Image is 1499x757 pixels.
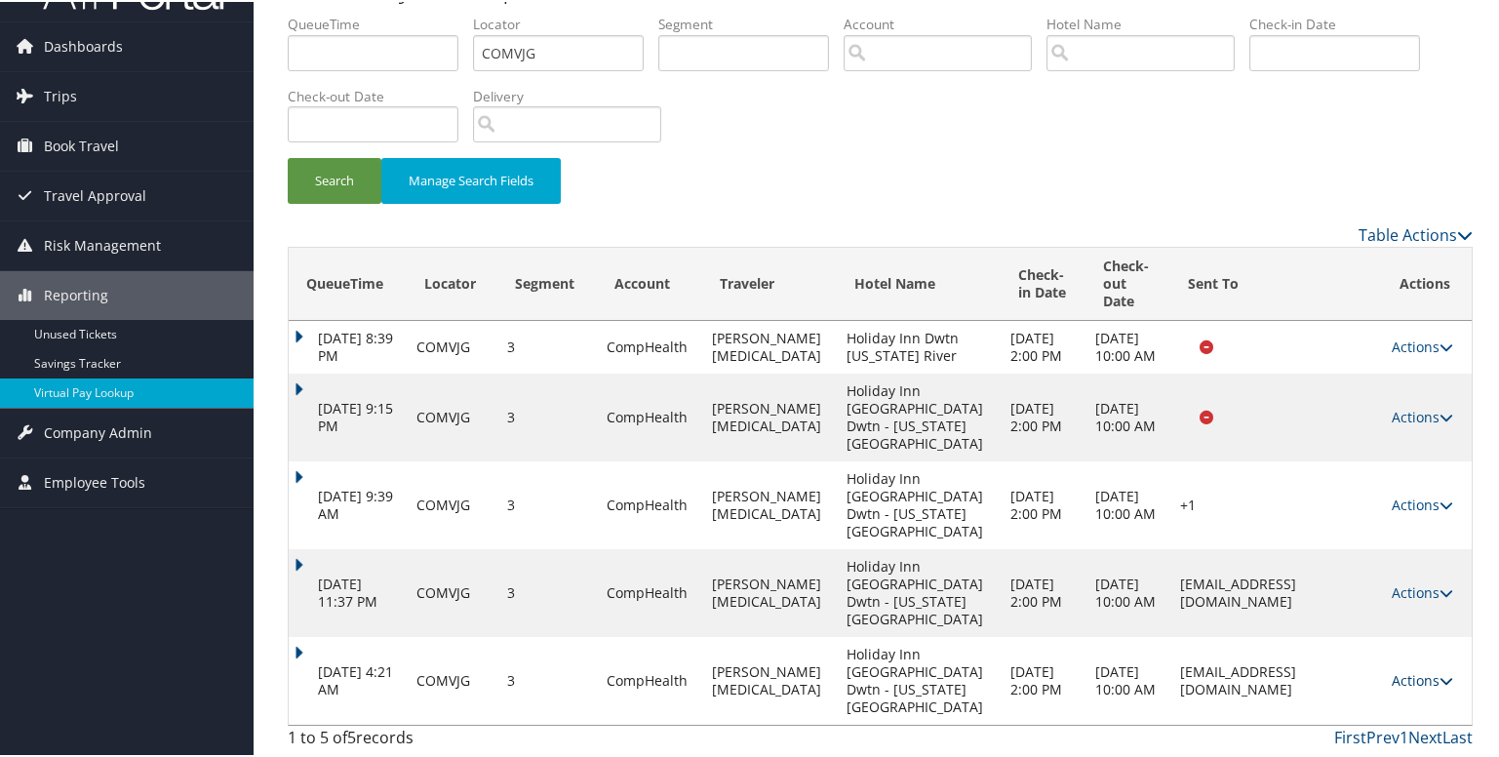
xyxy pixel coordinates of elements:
label: Locator [473,13,658,32]
td: [EMAIL_ADDRESS][DOMAIN_NAME] [1170,635,1381,723]
td: Holiday Inn [GEOGRAPHIC_DATA] Dwtn - [US_STATE][GEOGRAPHIC_DATA] [837,635,1001,723]
label: Check-out Date [288,85,473,104]
td: COMVJG [407,459,497,547]
a: Last [1442,725,1473,746]
span: Dashboards [44,20,123,69]
a: Actions [1392,669,1453,688]
td: [DATE] 2:00 PM [1001,372,1085,459]
td: 3 [497,319,597,372]
th: Account: activate to sort column ascending [597,246,702,319]
td: CompHealth [597,319,702,372]
td: 3 [497,459,597,547]
td: [DATE] 9:15 PM [289,372,407,459]
td: Holiday Inn Dwtn [US_STATE] River [837,319,1001,372]
a: 1 [1400,725,1408,746]
span: 5 [347,725,356,746]
th: Check-out Date: activate to sort column ascending [1085,246,1170,319]
button: Search [288,156,381,202]
a: Table Actions [1359,222,1473,244]
a: Next [1408,725,1442,746]
td: [PERSON_NAME][MEDICAL_DATA] [702,635,838,723]
td: +1 [1170,459,1381,547]
td: [DATE] 9:39 AM [289,459,407,547]
td: COMVJG [407,372,497,459]
td: [DATE] 10:00 AM [1085,459,1170,547]
span: Company Admin [44,407,152,456]
td: CompHealth [597,635,702,723]
a: Actions [1392,494,1453,512]
span: Reporting [44,269,108,318]
td: [DATE] 10:00 AM [1085,319,1170,372]
td: 3 [497,635,597,723]
td: 3 [497,547,597,635]
td: COMVJG [407,547,497,635]
th: Actions [1382,246,1472,319]
td: [DATE] 10:00 AM [1085,547,1170,635]
a: Prev [1366,725,1400,746]
th: Check-in Date: activate to sort column ascending [1001,246,1085,319]
td: [DATE] 2:00 PM [1001,635,1085,723]
td: [DATE] 8:39 PM [289,319,407,372]
label: Delivery [473,85,676,104]
a: Actions [1392,406,1453,424]
td: Holiday Inn [GEOGRAPHIC_DATA] Dwtn - [US_STATE][GEOGRAPHIC_DATA] [837,372,1001,459]
th: Locator: activate to sort column ascending [407,246,497,319]
td: [DATE] 11:37 PM [289,547,407,635]
span: Book Travel [44,120,119,169]
label: QueueTime [288,13,473,32]
label: Hotel Name [1046,13,1249,32]
td: 3 [497,372,597,459]
th: Hotel Name: activate to sort column ascending [837,246,1001,319]
label: Check-in Date [1249,13,1435,32]
td: CompHealth [597,372,702,459]
span: Risk Management [44,219,161,268]
td: COMVJG [407,635,497,723]
span: Travel Approval [44,170,146,219]
td: [DATE] 2:00 PM [1001,319,1085,372]
td: [DATE] 4:21 AM [289,635,407,723]
span: Trips [44,70,77,119]
td: [DATE] 2:00 PM [1001,459,1085,547]
label: Segment [658,13,844,32]
td: Holiday Inn [GEOGRAPHIC_DATA] Dwtn - [US_STATE][GEOGRAPHIC_DATA] [837,547,1001,635]
a: First [1334,725,1366,746]
div: 1 to 5 of records [288,724,562,757]
a: Actions [1392,581,1453,600]
td: Holiday Inn [GEOGRAPHIC_DATA] Dwtn - [US_STATE][GEOGRAPHIC_DATA] [837,459,1001,547]
th: QueueTime: activate to sort column ascending [289,246,407,319]
td: [PERSON_NAME][MEDICAL_DATA] [702,547,838,635]
span: Employee Tools [44,457,145,505]
th: Segment: activate to sort column ascending [497,246,597,319]
td: [DATE] 10:00 AM [1085,635,1170,723]
th: Sent To: activate to sort column descending [1170,246,1381,319]
button: Manage Search Fields [381,156,561,202]
td: [DATE] 2:00 PM [1001,547,1085,635]
td: [PERSON_NAME][MEDICAL_DATA] [702,459,838,547]
td: [PERSON_NAME][MEDICAL_DATA] [702,372,838,459]
label: Account [844,13,1046,32]
th: Traveler: activate to sort column ascending [702,246,838,319]
td: [PERSON_NAME][MEDICAL_DATA] [702,319,838,372]
td: CompHealth [597,547,702,635]
td: [EMAIL_ADDRESS][DOMAIN_NAME] [1170,547,1381,635]
td: [DATE] 10:00 AM [1085,372,1170,459]
td: CompHealth [597,459,702,547]
a: Actions [1392,336,1453,354]
td: COMVJG [407,319,497,372]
